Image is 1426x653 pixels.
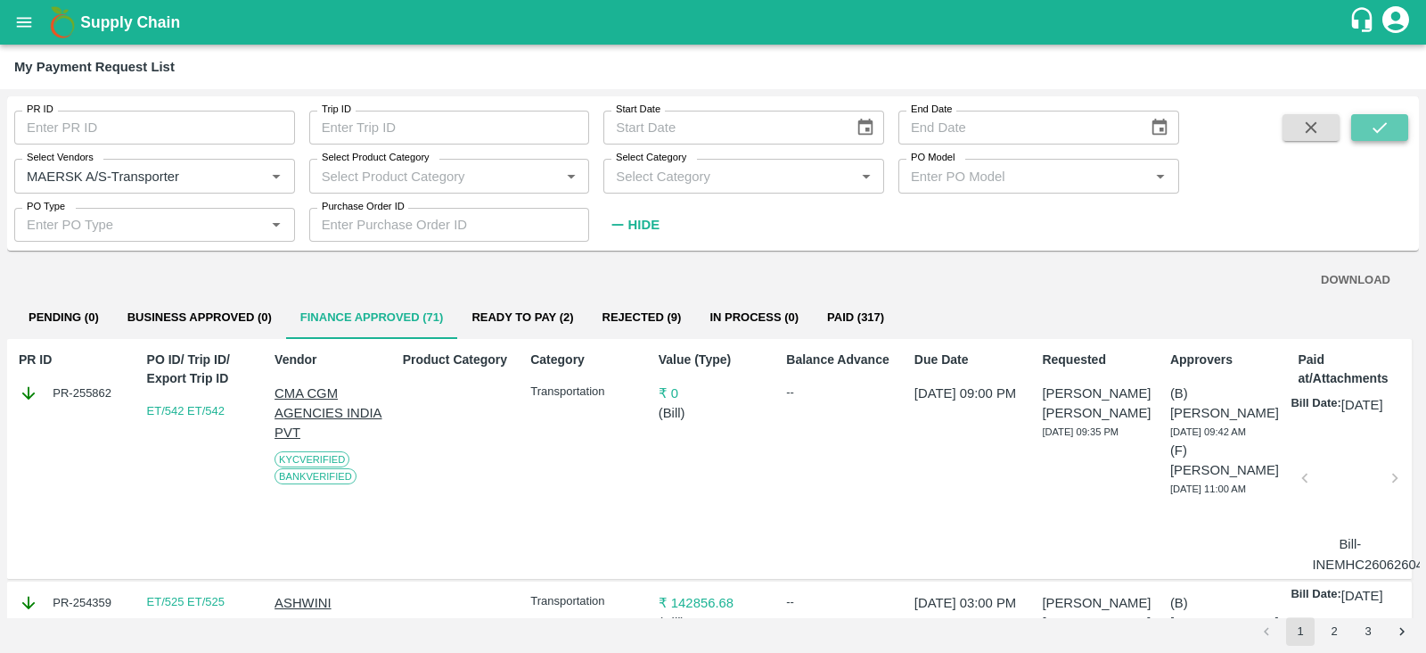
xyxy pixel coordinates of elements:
p: Bill Date: [1291,395,1340,415]
p: ( Bill ) [659,613,767,632]
div: -- [786,593,895,611]
button: Paid (317) [813,296,898,339]
button: Pending (0) [14,296,113,339]
label: Select Vendors [27,151,94,165]
button: Open [265,164,288,187]
nav: pagination navigation [1250,617,1419,646]
span: [DATE] 09:42 AM [1170,426,1246,437]
p: PR ID [19,351,127,369]
label: PO Model [911,151,955,165]
button: Business Approved (0) [113,296,286,339]
label: PO Type [27,200,65,214]
button: Rejected (9) [588,296,696,339]
p: (B) [PERSON_NAME] [1170,593,1279,633]
button: Open [560,164,583,187]
button: Go to next page [1388,617,1416,646]
button: Ready To Pay (2) [457,296,587,339]
p: Vendor [275,351,383,369]
span: KYC Verified [275,451,349,467]
button: In Process (0) [695,296,813,339]
p: [DATE] [1341,586,1383,606]
label: PR ID [27,103,53,117]
button: Open [265,213,288,236]
p: Bill Date: [1291,586,1340,606]
span: [DATE] 11:00 AM [1170,484,1246,494]
p: [DATE] [1341,395,1383,415]
input: Select Vendor [20,164,237,187]
p: (B) [PERSON_NAME] [1170,384,1279,424]
button: Hide [603,210,664,240]
button: page 1 [1286,617,1315,646]
button: Open [1149,164,1172,187]
label: Purchase Order ID [322,200,405,214]
p: ( Bill ) [659,403,767,423]
label: Select Product Category [322,151,430,165]
p: Value (Type) [659,351,767,369]
input: End Date [898,111,1135,145]
input: Select Product Category [315,164,555,187]
p: Transportation [530,384,639,401]
div: My Payment Request List [14,55,175,79]
img: logo [45,4,80,40]
label: End Date [911,103,952,117]
button: Go to page 3 [1354,617,1382,646]
p: [DATE] 09:00 PM [914,384,1023,403]
label: Trip ID [322,103,351,117]
div: PR-255862 [19,384,127,403]
input: Start Date [603,111,840,145]
div: PR-254359 [19,593,127,613]
button: Choose date [1143,111,1176,145]
button: Go to page 2 [1320,617,1348,646]
p: ₹ 0 [659,384,767,403]
p: Due Date [914,351,1023,369]
div: account of current user [1380,4,1412,41]
p: Category [530,351,639,369]
button: Finance Approved (71) [286,296,458,339]
p: [PERSON_NAME] [PERSON_NAME] [1042,593,1151,633]
strong: Hide [628,218,660,232]
p: Transportation [530,593,639,610]
p: ₹ 142856.68 [659,593,767,613]
div: customer-support [1348,6,1380,38]
span: [DATE] 09:35 PM [1042,426,1119,437]
p: Approvers [1170,351,1279,369]
b: Supply Chain [80,13,180,31]
p: [PERSON_NAME] [PERSON_NAME] [1042,384,1151,424]
input: Enter PR ID [14,111,295,145]
p: PO ID/ Trip ID/ Export Trip ID [147,351,256,388]
a: ET/542 ET/542 [147,404,225,417]
p: CMA CGM AGENCIES INDIA PVT [275,384,383,443]
input: Enter PO Model [904,164,1144,187]
p: Balance Advance [786,351,895,369]
p: Bill-INEMHC26062604 [1312,534,1388,574]
p: Paid at/Attachments [1298,351,1406,388]
p: [DATE] 03:00 PM [914,593,1023,613]
input: Enter Trip ID [309,111,590,145]
label: Start Date [616,103,660,117]
button: open drawer [4,2,45,43]
input: Select Category [609,164,849,187]
button: Choose date [848,111,882,145]
a: Supply Chain [80,10,1348,35]
input: Enter Purchase Order ID [309,208,590,242]
p: Product Category [403,351,512,369]
button: DOWNLOAD [1314,265,1397,296]
label: Select Category [616,151,686,165]
span: Bank Verified [275,468,356,484]
div: -- [786,384,895,401]
p: (F) [PERSON_NAME] [1170,441,1279,481]
input: Enter PO Type [20,213,260,236]
button: Open [855,164,878,187]
p: Requested [1042,351,1151,369]
a: ET/525 ET/525 [147,595,225,608]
